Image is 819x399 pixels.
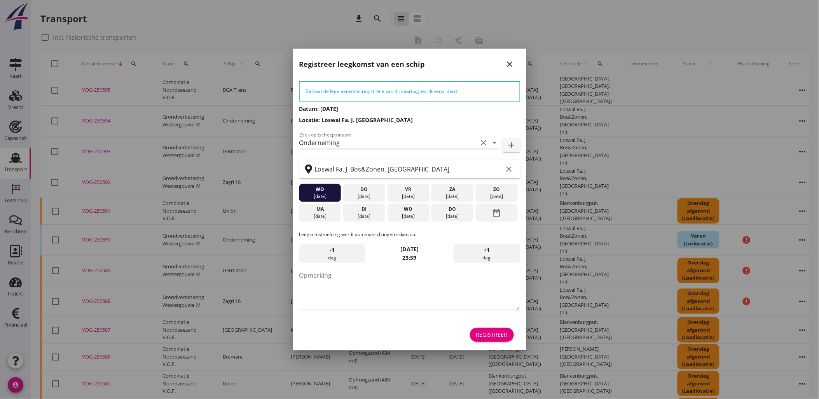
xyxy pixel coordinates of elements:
i: clear [505,164,514,174]
div: dag [299,244,365,263]
span: +1 [484,246,490,254]
div: wo [389,206,427,213]
input: Zoek op (scheeps)naam [299,136,478,149]
i: clear [479,138,489,147]
div: do [345,186,383,193]
div: [DATE] [301,213,339,220]
div: za [433,186,471,193]
textarea: Opmerking [299,269,520,310]
h2: Registreer leegkomst van een schip [299,59,425,70]
span: -1 [330,246,335,254]
div: ma [301,206,339,213]
div: [DATE] [345,213,383,220]
i: date_range [492,206,501,220]
div: [DATE] [389,193,427,200]
strong: [DATE] [400,245,419,253]
div: [DATE] [389,213,427,220]
div: [DATE] [301,193,339,200]
h3: Locatie: Loswal Fa. J. [GEOGRAPHIC_DATA] [299,116,520,124]
div: dag [454,244,520,263]
h3: Datum: [DATE] [299,105,520,113]
div: [DATE] [478,193,516,200]
p: Leegkomstmelding wordt automatisch ingetrokken op: [299,231,520,238]
div: wo [301,186,339,193]
div: [DATE] [345,193,383,200]
div: [DATE] [433,193,471,200]
div: [DATE] [433,213,471,220]
div: vr [389,186,427,193]
div: di [345,206,383,213]
i: arrow_drop_down [490,138,499,147]
i: add [507,140,516,150]
input: Zoek op terminal of plaats [315,163,503,175]
div: Registreer [476,331,508,339]
strong: 23:59 [403,254,417,261]
button: Registreer [470,328,514,342]
div: zo [478,186,516,193]
i: close [505,59,515,69]
div: do [433,206,471,213]
div: Bestaande lege aankomstregistratie van dit vaartuig wordt verwijderd. [306,88,513,95]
